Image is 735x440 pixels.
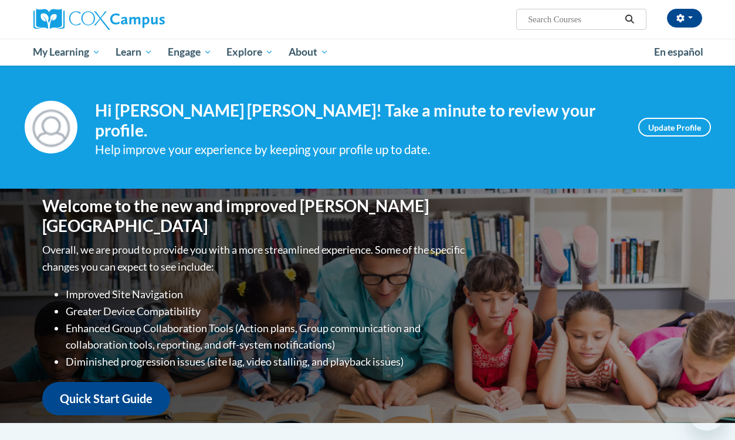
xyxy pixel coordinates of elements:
h4: Hi [PERSON_NAME] [PERSON_NAME]! Take a minute to review your profile. [95,101,621,140]
a: En español [646,40,711,64]
input: Search Courses [527,12,621,26]
span: Engage [168,45,212,59]
h1: Welcome to the new and improved [PERSON_NAME][GEOGRAPHIC_DATA] [42,196,468,236]
a: About [281,39,336,66]
a: Explore [219,39,281,66]
span: My Learning [33,45,100,59]
button: Search [621,12,638,26]
img: Cox Campus [33,9,165,30]
img: Profile Image [25,101,77,154]
li: Diminished progression issues (site lag, video stalling, and playback issues) [66,353,468,370]
a: Engage [160,39,219,66]
a: Update Profile [638,118,711,137]
span: En español [654,46,703,58]
div: Main menu [25,39,711,66]
span: About [289,45,328,59]
li: Greater Device Compatibility [66,303,468,320]
li: Improved Site Navigation [66,286,468,303]
div: Help improve your experience by keeping your profile up to date. [95,140,621,159]
span: Explore [226,45,273,59]
button: Account Settings [667,9,702,28]
p: Overall, we are proud to provide you with a more streamlined experience. Some of the specific cha... [42,241,468,275]
span: Learn [116,45,153,59]
iframe: Button to launch messaging window [688,393,726,431]
a: Learn [108,39,160,66]
a: Cox Campus [33,9,245,30]
a: Quick Start Guide [42,382,170,415]
li: Enhanced Group Collaboration Tools (Action plans, Group communication and collaboration tools, re... [66,320,468,354]
a: My Learning [26,39,109,66]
